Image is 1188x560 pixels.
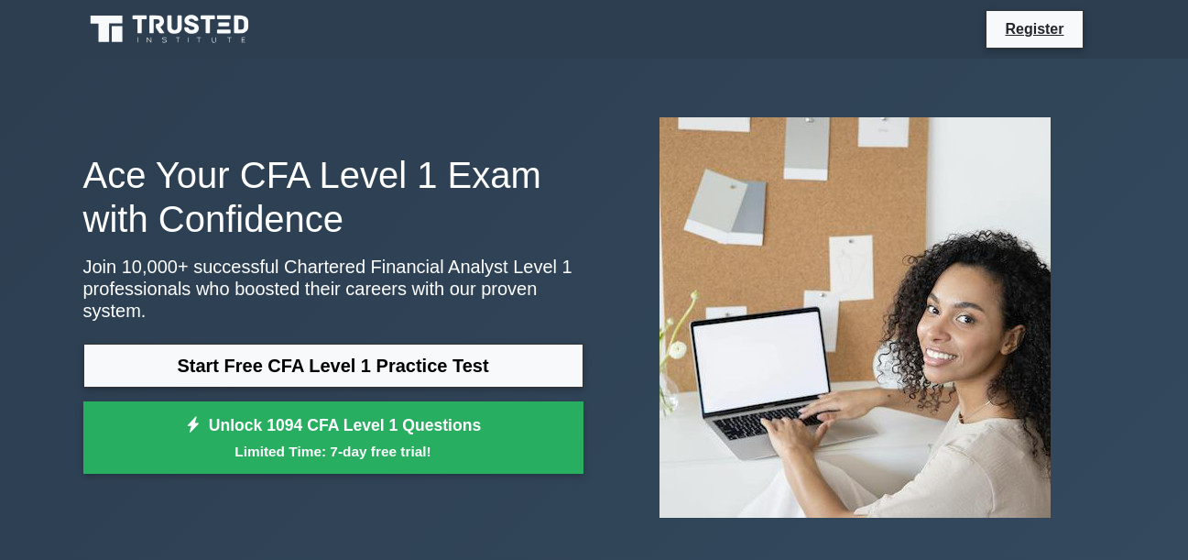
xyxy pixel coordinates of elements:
a: Unlock 1094 CFA Level 1 QuestionsLimited Time: 7-day free trial! [83,401,583,475]
p: Join 10,000+ successful Chartered Financial Analyst Level 1 professionals who boosted their caree... [83,256,583,322]
a: Start Free CFA Level 1 Practice Test [83,344,583,388]
small: Limited Time: 7-day free trial! [106,441,561,462]
h1: Ace Your CFA Level 1 Exam with Confidence [83,153,583,241]
a: Register [994,17,1074,40]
